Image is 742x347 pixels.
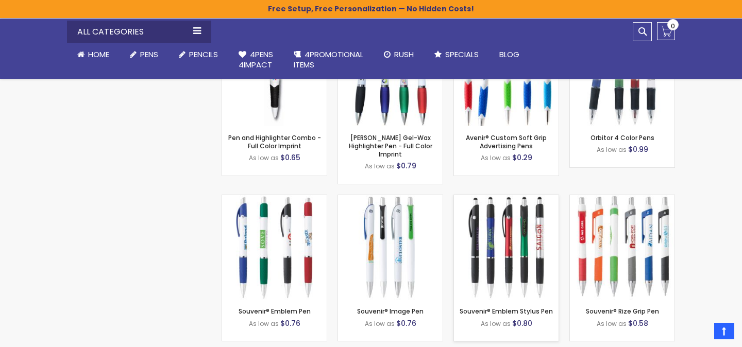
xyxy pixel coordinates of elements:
[222,195,327,300] img: Souvenir® Emblem Pen
[586,307,659,316] a: Souvenir® Rize Grip Pen
[168,43,228,66] a: Pencils
[628,318,648,328] span: $0.58
[249,319,279,328] span: As low as
[228,133,321,150] a: Pen and Highlighter Combo - Full Color Imprint
[396,318,416,328] span: $0.76
[67,43,120,66] a: Home
[460,307,553,316] a: Souvenir® Emblem Stylus Pen
[489,43,530,66] a: Blog
[222,195,327,203] a: Souvenir® Emblem Pen
[512,318,532,328] span: $0.80
[239,49,273,70] span: 4Pens 4impact
[394,49,414,60] span: Rush
[280,318,300,328] span: $0.76
[671,21,675,31] span: 0
[140,49,158,60] span: Pens
[365,162,395,170] span: As low as
[365,319,395,328] span: As low as
[499,49,519,60] span: Blog
[481,319,511,328] span: As low as
[374,43,424,66] a: Rush
[570,195,674,300] img: Souvenir® Rize Grip Pen
[424,43,489,66] a: Specials
[657,22,675,40] a: 0
[349,133,432,159] a: [PERSON_NAME] Gel-Wax Highlighter Pen - Full Color Imprint
[294,49,363,70] span: 4PROMOTIONAL ITEMS
[88,49,109,60] span: Home
[597,145,627,154] span: As low as
[357,307,424,316] a: Souvenir® Image Pen
[591,133,654,142] a: Orbitor 4 Color Pens
[280,152,300,163] span: $0.65
[67,21,211,43] div: All Categories
[597,319,627,328] span: As low as
[338,195,443,300] img: Souvenir® Image Pen
[283,43,374,77] a: 4PROMOTIONALITEMS
[445,49,479,60] span: Specials
[249,153,279,162] span: As low as
[338,195,443,203] a: Souvenir® Image Pen
[396,161,416,171] span: $0.79
[454,195,559,203] a: Souvenir® Emblem Stylus Pen
[466,133,547,150] a: Avenir® Custom Soft Grip Advertising Pens
[454,195,559,300] img: Souvenir® Emblem Stylus Pen
[189,49,218,60] span: Pencils
[512,152,532,163] span: $0.29
[228,43,283,77] a: 4Pens4impact
[481,153,511,162] span: As low as
[628,144,648,154] span: $0.99
[570,195,674,203] a: Souvenir® Rize Grip Pen
[120,43,168,66] a: Pens
[657,319,742,347] iframe: Google Customer Reviews
[239,307,311,316] a: Souvenir® Emblem Pen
